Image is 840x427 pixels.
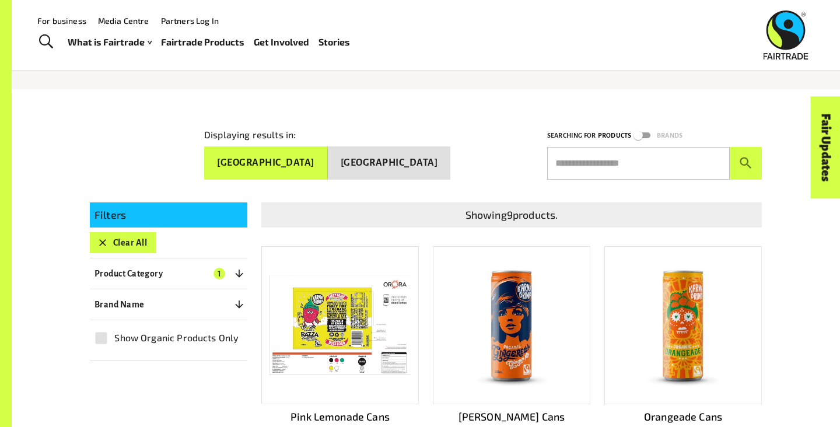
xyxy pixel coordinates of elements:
[32,27,60,57] a: Toggle Search
[266,207,757,223] p: Showing 9 products.
[37,16,86,26] a: For business
[254,34,309,51] a: Get Involved
[598,130,631,141] p: Products
[204,146,328,180] button: [GEOGRAPHIC_DATA]
[90,294,247,315] button: Brand Name
[94,207,243,223] p: Filters
[68,34,152,51] a: What is Fairtrade
[204,128,296,142] p: Displaying results in:
[604,409,762,425] p: Orangeade Cans
[94,297,145,311] p: Brand Name
[161,16,219,26] a: Partners Log In
[114,331,239,345] span: Show Organic Products Only
[328,146,451,180] button: [GEOGRAPHIC_DATA]
[90,263,247,284] button: Product Category
[90,232,156,253] button: Clear All
[98,16,149,26] a: Media Centre
[161,34,244,51] a: Fairtrade Products
[318,34,350,51] a: Stories
[433,409,590,425] p: [PERSON_NAME] Cans
[261,409,419,425] p: Pink Lemonade Cans
[764,10,808,60] img: Fairtrade Australia New Zealand logo
[213,268,225,279] span: 1
[657,130,682,141] p: Brands
[547,130,596,141] p: Searching for
[94,267,163,281] p: Product Category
